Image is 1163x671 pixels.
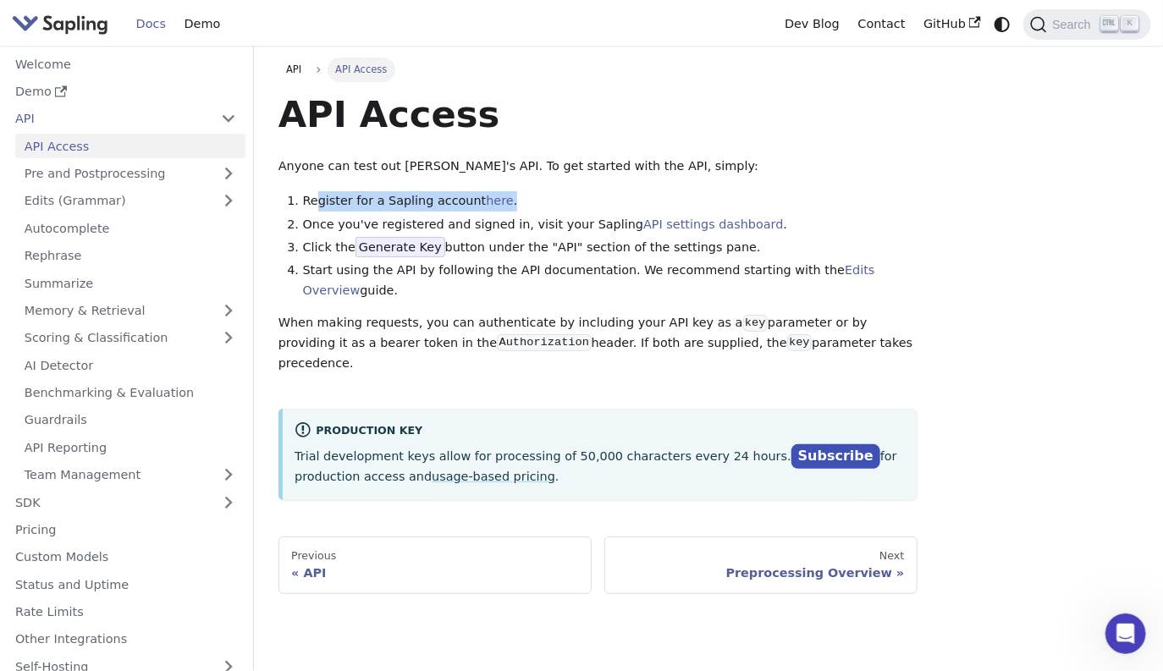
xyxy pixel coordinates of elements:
[303,261,918,301] li: Start using the API by following the API documentation. We recommend starting with the guide.
[278,536,592,594] a: PreviousAPI
[303,191,918,212] li: Register for a Sapling account .
[303,238,918,258] li: Click the button under the "API" section of the settings pane.
[278,157,918,177] p: Anyone can test out [PERSON_NAME]'s API. To get started with the API, simply:
[328,58,395,81] span: API Access
[15,408,245,432] a: Guardrails
[1047,18,1101,31] span: Search
[15,326,245,350] a: Scoring & Classification
[486,194,513,207] a: here
[743,315,768,332] code: key
[12,12,108,36] img: Sapling.ai
[12,12,114,36] a: Sapling.ai
[212,490,245,514] button: Expand sidebar category 'SDK'
[617,549,905,563] div: Next
[303,215,918,235] li: Once you've registered and signed in, visit your Sapling .
[990,12,1015,36] button: Switch between dark and light mode (currently system mode)
[291,549,579,563] div: Previous
[15,216,245,240] a: Autocomplete
[497,334,591,351] code: Authorization
[6,545,245,569] a: Custom Models
[15,134,245,158] a: API Access
[15,244,245,268] a: Rephrase
[278,58,310,81] a: API
[6,490,212,514] a: SDK
[6,572,245,597] a: Status and Uptime
[787,334,812,351] code: key
[6,627,245,652] a: Other Integrations
[604,536,918,594] a: NextPreprocessing Overview
[15,381,245,405] a: Benchmarking & Evaluation
[278,91,918,137] h1: API Access
[6,52,245,76] a: Welcome
[278,313,918,373] p: When making requests, you can authenticate by including your API key as a parameter or by providi...
[6,107,212,131] a: API
[15,162,245,186] a: Pre and Postprocessing
[278,536,918,594] nav: Docs pages
[6,518,245,542] a: Pricing
[356,237,445,257] span: Generate Key
[617,565,905,580] div: Preprocessing Overview
[1023,9,1150,40] button: Search (Ctrl+K)
[6,80,245,104] a: Demo
[295,445,905,487] p: Trial development keys allow for processing of 50,000 characters every 24 hours. for production a...
[212,107,245,131] button: Collapse sidebar category 'API'
[1105,613,1146,654] iframe: Intercom live chat
[127,11,175,37] a: Docs
[791,444,880,469] a: Subscribe
[15,435,245,459] a: API Reporting
[295,421,905,442] div: Production Key
[15,299,245,323] a: Memory & Retrieval
[432,470,555,483] a: usage-based pricing
[914,11,989,37] a: GitHub
[175,11,229,37] a: Demo
[849,11,915,37] a: Contact
[775,11,848,37] a: Dev Blog
[643,217,783,231] a: API settings dashboard
[6,600,245,624] a: Rate Limits
[15,353,245,377] a: AI Detector
[15,189,245,213] a: Edits (Grammar)
[278,58,918,81] nav: Breadcrumbs
[1122,16,1138,31] kbd: K
[291,565,579,580] div: API
[286,63,301,75] span: API
[15,271,245,295] a: Summarize
[15,463,245,487] a: Team Management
